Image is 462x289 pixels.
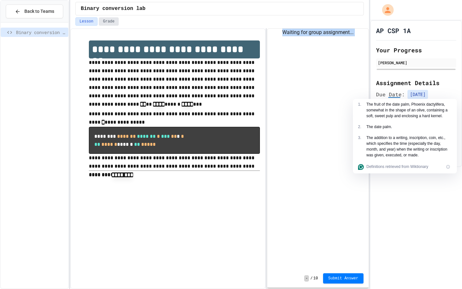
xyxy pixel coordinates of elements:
span: Back to Teams [24,8,54,15]
button: Submit Answer [323,273,364,284]
span: Due Date: [376,91,405,98]
h2: Your Progress [376,46,456,55]
span: Submit Answer [328,276,358,281]
button: Lesson [75,17,98,26]
span: 10 [313,276,318,281]
h1: AP CSP 1A [376,26,411,35]
h2: Assignment Details [376,78,456,87]
div: Waiting for group assignment... [267,29,369,36]
span: / [310,276,312,281]
button: Grade [99,17,119,26]
span: [DATE] [407,90,428,99]
span: Binary conversion lab [16,29,66,36]
div: [PERSON_NAME] [378,60,454,66]
span: - [304,275,309,282]
span: Binary conversion lab [81,5,146,13]
button: Back to Teams [6,4,63,18]
div: My Account [375,3,395,17]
